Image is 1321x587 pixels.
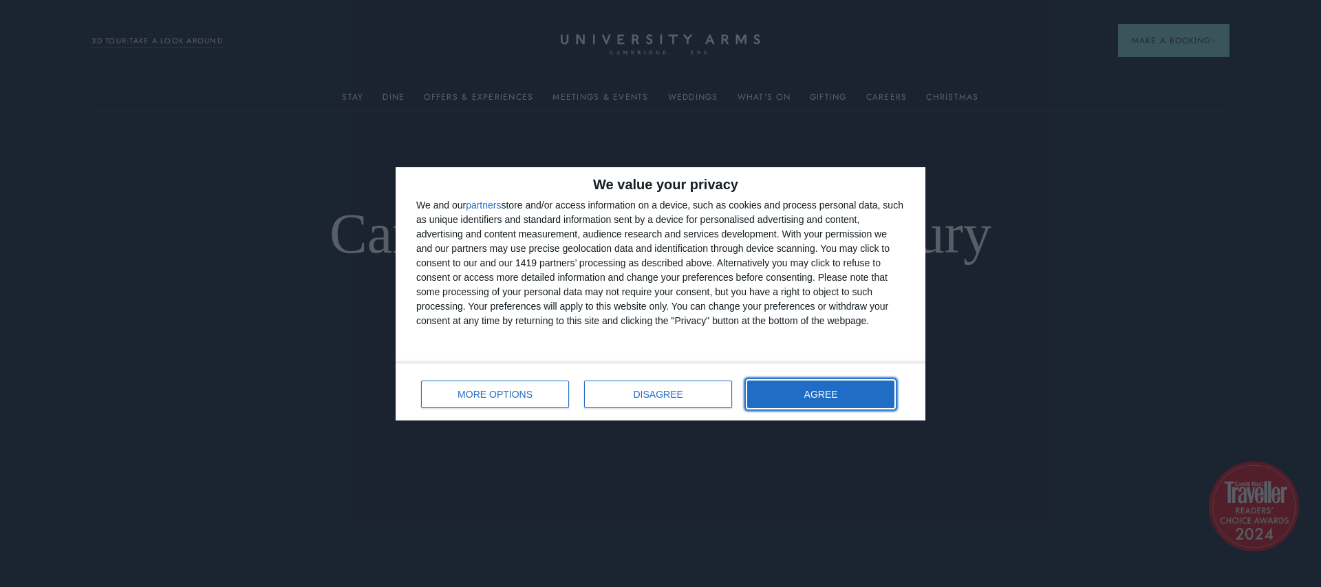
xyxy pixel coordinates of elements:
[421,381,569,408] button: MORE OPTIONS
[416,178,905,191] h2: We value your privacy
[458,389,533,399] span: MORE OPTIONS
[634,389,683,399] span: DISAGREE
[804,389,838,399] span: AGREE
[584,381,732,408] button: DISAGREE
[747,381,894,408] button: AGREE
[416,198,905,328] div: We and our store and/or access information on a device, such as cookies and process personal data...
[466,200,501,210] button: partners
[396,167,925,420] div: qc-cmp2-ui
